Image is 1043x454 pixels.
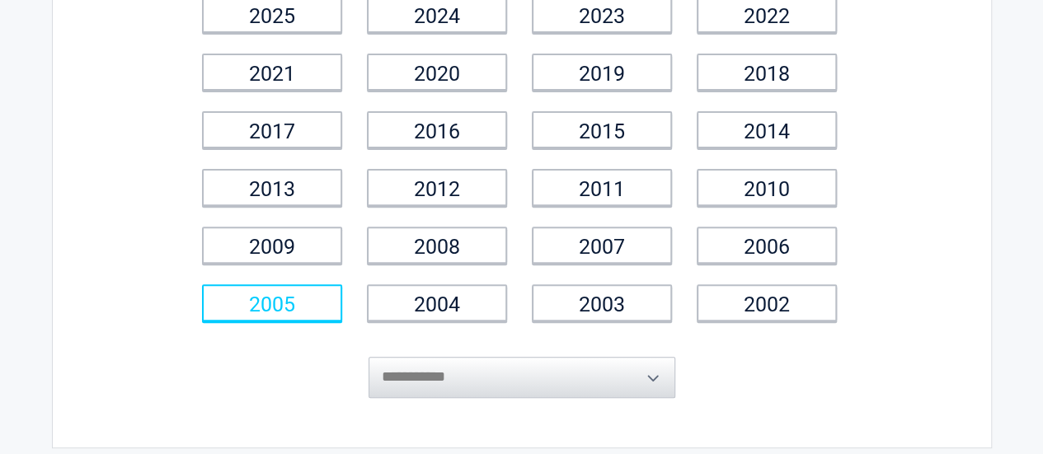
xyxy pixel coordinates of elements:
a: 2006 [697,227,837,264]
a: 2014 [697,111,837,148]
a: 2008 [367,227,507,264]
a: 2021 [202,54,342,91]
a: 2019 [532,54,672,91]
a: 2002 [697,284,837,321]
a: 2012 [367,169,507,206]
a: 2007 [532,227,672,264]
a: 2018 [697,54,837,91]
a: 2013 [202,169,342,206]
a: 2004 [367,284,507,321]
a: 2015 [532,111,672,148]
a: 2005 [202,284,342,321]
a: 2016 [367,111,507,148]
a: 2010 [697,169,837,206]
a: 2020 [367,54,507,91]
a: 2017 [202,111,342,148]
a: 2003 [532,284,672,321]
a: 2011 [532,169,672,206]
a: 2009 [202,227,342,264]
